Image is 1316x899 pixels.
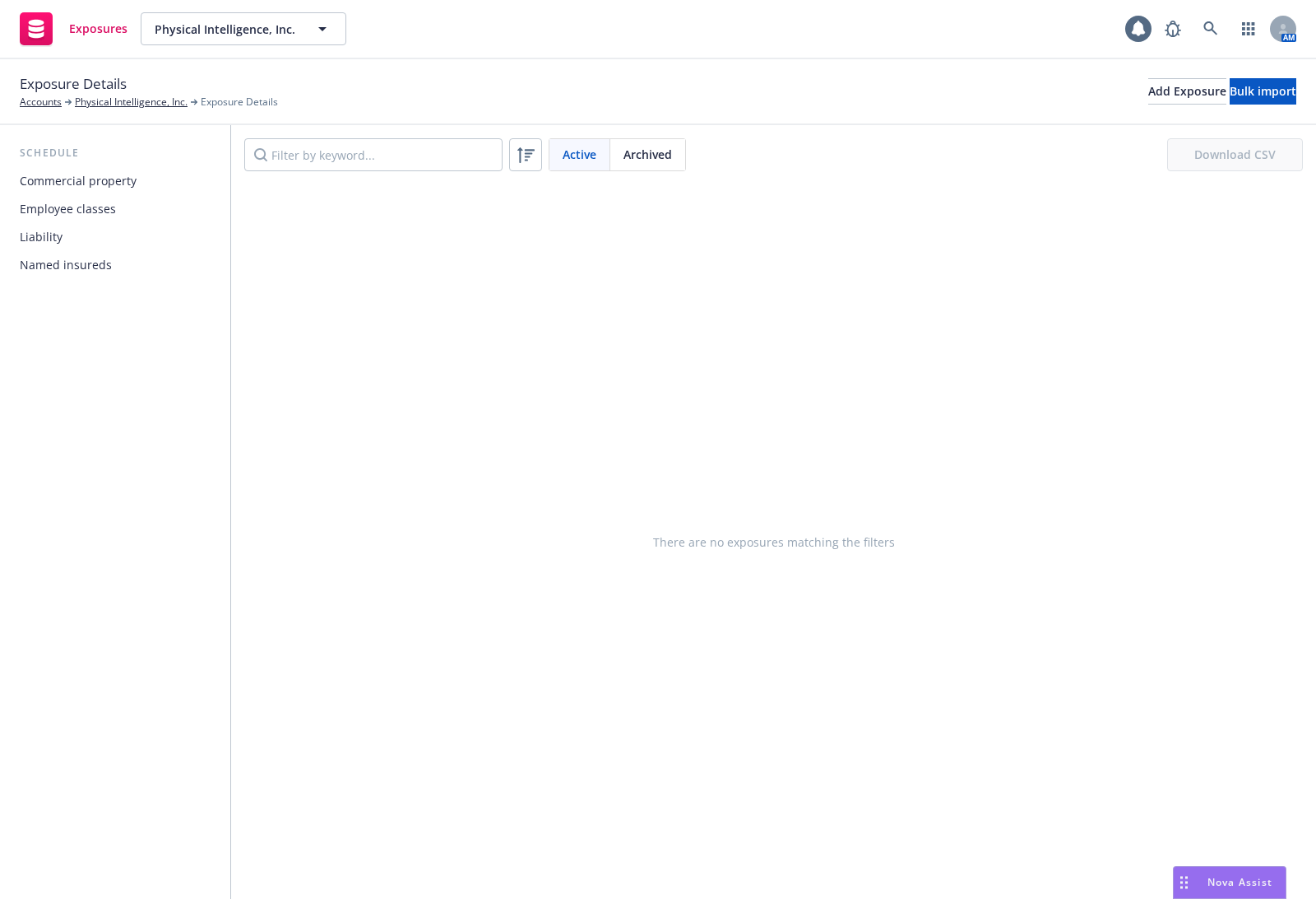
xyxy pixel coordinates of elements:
[13,196,217,222] a: Employee classes
[1207,875,1272,889] span: Nova Assist
[1148,78,1226,105] button: Add Exposure
[20,224,63,250] div: Liability
[623,146,672,163] span: Archived
[69,22,127,35] span: Exposures
[1148,79,1226,104] div: Add Exposure
[201,95,278,109] span: Exposure Details
[1156,12,1189,45] a: Report a Bug
[13,224,217,250] a: Liability
[1232,12,1265,45] a: Switch app
[20,168,137,194] div: Commercial property
[20,252,112,278] div: Named insureds
[1230,78,1296,105] button: Bulk import
[20,95,62,109] a: Accounts
[13,168,217,194] a: Commercial property
[20,196,116,222] div: Employee classes
[1194,12,1227,45] a: Search
[244,138,503,171] input: Filter by keyword...
[13,252,217,278] a: Named insureds
[20,73,127,95] span: Exposure Details
[13,145,217,161] div: Schedule
[155,21,297,38] span: Physical Intelligence, Inc.
[13,6,134,52] a: Exposures
[563,146,596,163] span: Active
[141,12,346,45] button: Physical Intelligence, Inc.
[1174,867,1194,898] div: Drag to move
[1173,866,1286,899] button: Nova Assist
[653,533,895,551] span: There are no exposures matching the filters
[75,95,188,109] a: Physical Intelligence, Inc.
[1230,79,1296,104] div: Bulk import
